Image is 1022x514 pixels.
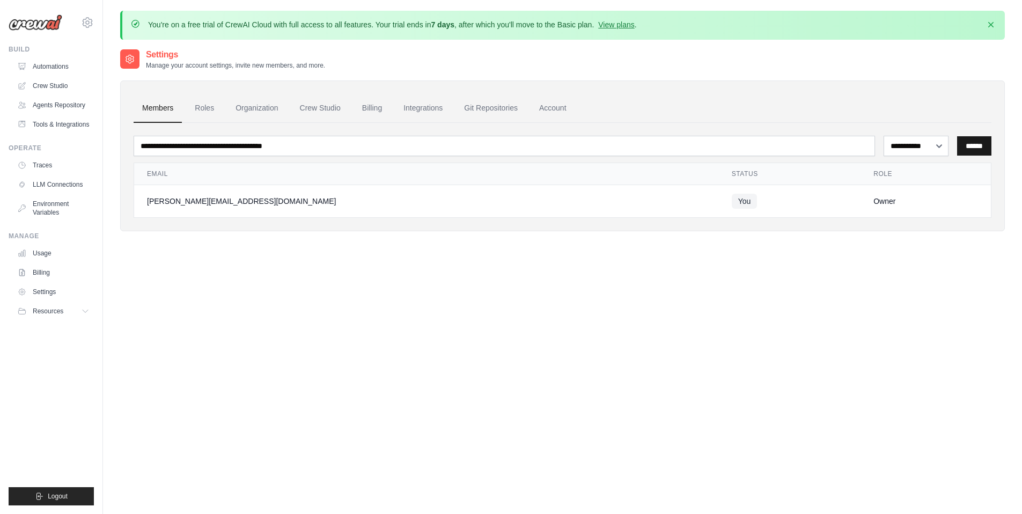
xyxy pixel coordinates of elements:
[13,97,94,114] a: Agents Repository
[354,94,391,123] a: Billing
[395,94,451,123] a: Integrations
[9,232,94,240] div: Manage
[33,307,63,315] span: Resources
[873,196,978,207] div: Owner
[13,58,94,75] a: Automations
[531,94,575,123] a: Account
[147,196,706,207] div: [PERSON_NAME][EMAIL_ADDRESS][DOMAIN_NAME]
[9,14,62,31] img: Logo
[598,20,634,29] a: View plans
[13,264,94,281] a: Billing
[13,77,94,94] a: Crew Studio
[148,19,637,30] p: You're on a free trial of CrewAI Cloud with full access to all features. Your trial ends in , aft...
[719,163,861,185] th: Status
[455,94,526,123] a: Git Repositories
[134,163,719,185] th: Email
[431,20,454,29] strong: 7 days
[227,94,286,123] a: Organization
[48,492,68,501] span: Logout
[9,487,94,505] button: Logout
[13,283,94,300] a: Settings
[13,245,94,262] a: Usage
[13,303,94,320] button: Resources
[146,61,325,70] p: Manage your account settings, invite new members, and more.
[13,157,94,174] a: Traces
[732,194,758,209] span: You
[186,94,223,123] a: Roles
[146,48,325,61] h2: Settings
[13,195,94,221] a: Environment Variables
[134,94,182,123] a: Members
[9,45,94,54] div: Build
[13,176,94,193] a: LLM Connections
[291,94,349,123] a: Crew Studio
[861,163,991,185] th: Role
[13,116,94,133] a: Tools & Integrations
[9,144,94,152] div: Operate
